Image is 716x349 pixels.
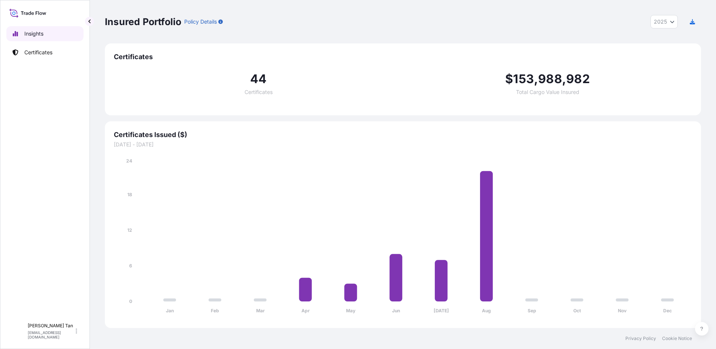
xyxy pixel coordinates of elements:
[256,308,265,313] tspan: Mar
[129,298,132,304] tspan: 0
[129,263,132,268] tspan: 6
[663,308,672,313] tspan: Dec
[538,73,562,85] span: 988
[114,52,692,61] span: Certificates
[114,130,692,139] span: Certificates Issued ($)
[245,89,273,95] span: Certificates
[505,73,513,85] span: $
[11,327,23,335] span: SLL
[6,26,84,41] a: Insights
[166,308,174,313] tspan: Jan
[126,158,132,164] tspan: 24
[127,227,132,233] tspan: 12
[625,336,656,342] a: Privacy Policy
[534,73,538,85] span: ,
[346,308,356,313] tspan: May
[434,308,449,313] tspan: [DATE]
[24,49,52,56] p: Certificates
[618,308,627,313] tspan: Nov
[562,73,566,85] span: ,
[24,30,43,37] p: Insights
[650,15,678,28] button: Year Selector
[528,308,536,313] tspan: Sep
[250,73,267,85] span: 44
[28,330,74,339] p: [EMAIL_ADDRESS][DOMAIN_NAME]
[573,308,581,313] tspan: Oct
[184,18,217,25] p: Policy Details
[513,73,534,85] span: 153
[566,73,590,85] span: 982
[662,336,692,342] a: Cookie Notice
[28,323,74,329] p: [PERSON_NAME] Tan
[482,308,491,313] tspan: Aug
[392,308,400,313] tspan: Jun
[301,308,310,313] tspan: Apr
[211,308,219,313] tspan: Feb
[516,89,579,95] span: Total Cargo Value Insured
[127,192,132,197] tspan: 18
[654,18,667,25] span: 2025
[105,16,181,28] p: Insured Portfolio
[114,141,692,148] span: [DATE] - [DATE]
[6,45,84,60] a: Certificates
